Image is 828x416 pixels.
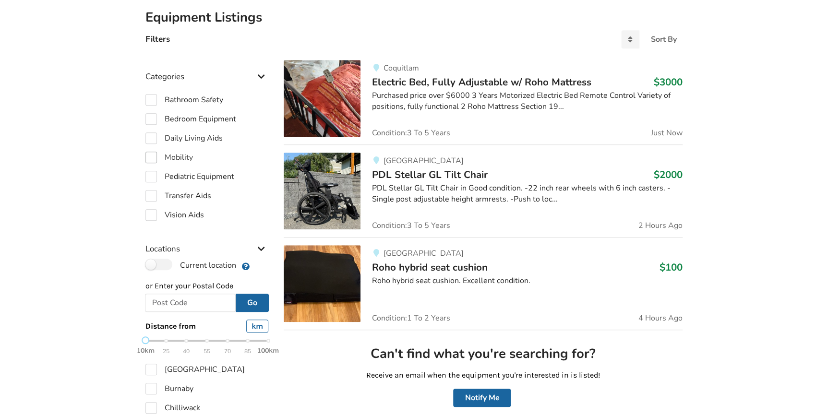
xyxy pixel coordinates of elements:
[163,346,169,357] span: 25
[183,346,190,357] span: 40
[145,364,245,375] label: [GEOGRAPHIC_DATA]
[372,222,450,229] span: Condition: 3 To 5 Years
[145,321,196,331] span: Distance from
[145,132,223,144] label: Daily Living Aids
[284,237,683,330] a: mobility-roho hybrid seat cushion [GEOGRAPHIC_DATA]Roho hybrid seat cushion$100Roho hybrid seat c...
[284,245,360,322] img: mobility-roho hybrid seat cushion
[638,222,683,229] span: 2 Hours Ago
[145,209,204,221] label: Vision Aids
[284,60,360,137] img: bedroom equipment-electric bed, fully adjustable w/ roho mattress
[638,314,683,322] span: 4 Hours Ago
[145,225,268,259] div: Locations
[145,294,236,312] input: Post Code
[372,261,488,274] span: Roho hybrid seat cushion
[453,389,511,407] button: Notify Me
[236,294,269,312] button: Go
[284,144,683,237] a: mobility-pdl stellar gl tilt chair[GEOGRAPHIC_DATA]PDL Stellar GL Tilt Chair$2000PDL Stellar GL T...
[651,129,683,137] span: Just Now
[145,52,268,86] div: Categories
[372,183,683,205] div: PDL Stellar GL Tilt Chair in Good condition. -22 inch rear wheels with 6 inch casters. -Single po...
[145,152,193,163] label: Mobility
[145,171,234,182] label: Pediatric Equipment
[145,34,170,45] h4: Filters
[654,168,683,181] h3: $2000
[145,190,211,202] label: Transfer Aids
[145,9,683,26] h2: Equipment Listings
[372,75,591,89] span: Electric Bed, Fully Adjustable w/ Roho Mattress
[246,320,268,333] div: km
[372,90,683,112] div: Purchased price over $6000 3 Years Motorized Electric Bed Remote Control Variety of positions, fu...
[660,261,683,273] h3: $100
[145,383,193,394] label: Burnaby
[137,346,155,355] strong: 10km
[284,153,360,229] img: mobility-pdl stellar gl tilt chair
[372,275,683,286] div: Roho hybrid seat cushion. Excellent condition.
[383,248,463,259] span: [GEOGRAPHIC_DATA]
[204,346,210,357] span: 55
[224,346,231,357] span: 70
[383,155,463,166] span: [GEOGRAPHIC_DATA]
[145,94,223,106] label: Bathroom Safety
[654,76,683,88] h3: $3000
[145,259,236,271] label: Current location
[291,370,675,381] p: Receive an email when the equipment you're interested in is listed!
[383,63,419,73] span: Coquitlam
[651,36,677,43] div: Sort By
[145,281,268,292] p: or Enter your Postal Code
[145,402,200,414] label: Chilliwack
[291,345,675,362] h2: Can't find what you're searching for?
[257,346,279,355] strong: 100km
[372,314,450,322] span: Condition: 1 To 2 Years
[284,60,683,144] a: bedroom equipment-electric bed, fully adjustable w/ roho mattressCoquitlamElectric Bed, Fully Adj...
[145,113,236,125] label: Bedroom Equipment
[244,346,251,357] span: 85
[372,168,488,181] span: PDL Stellar GL Tilt Chair
[372,129,450,137] span: Condition: 3 To 5 Years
